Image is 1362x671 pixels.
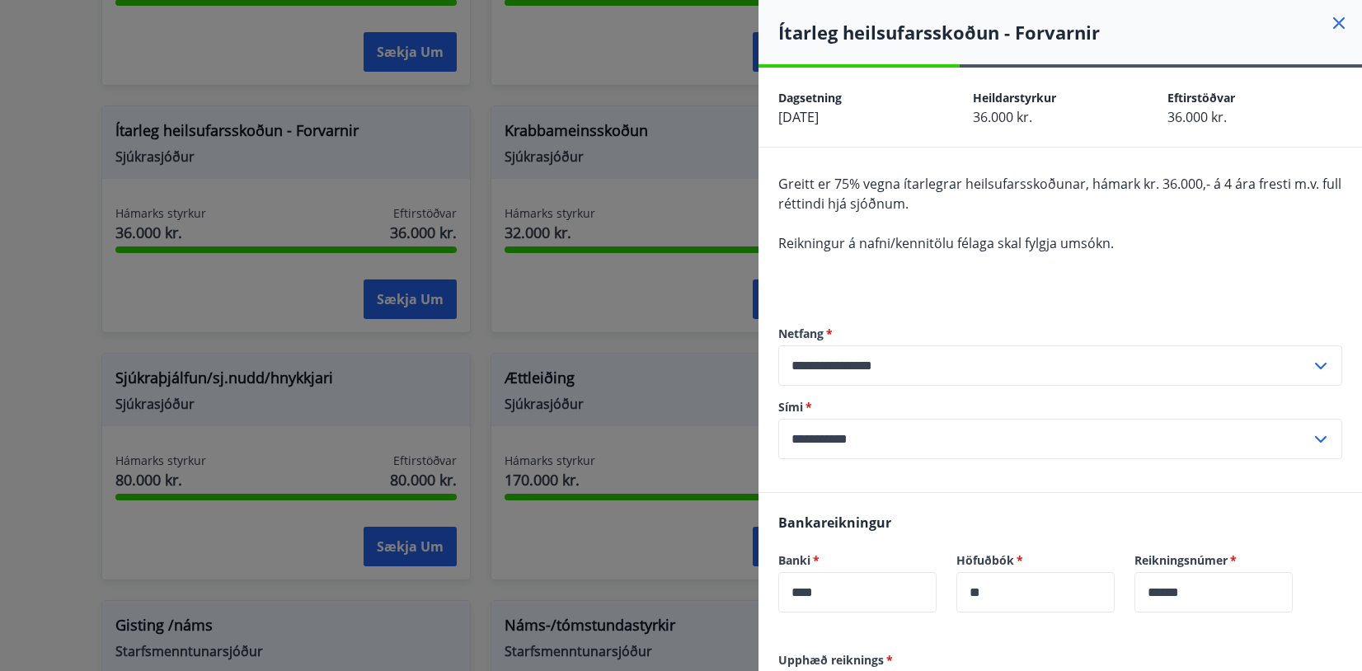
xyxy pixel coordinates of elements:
[1167,108,1227,126] span: 36.000 kr.
[1134,552,1293,569] label: Reikningsnúmer
[778,108,819,126] span: [DATE]
[973,108,1032,126] span: 36.000 kr.
[778,399,1342,415] label: Sími
[778,514,891,532] span: Bankareikningur
[778,90,842,106] span: Dagsetning
[778,234,1114,252] span: Reikningur á nafni/kennitölu félaga skal fylgja umsókn.
[973,90,1056,106] span: Heildarstyrkur
[778,326,1342,342] label: Netfang
[778,20,1362,45] h4: Ítarleg heilsufarsskoðun - Forvarnir
[1167,90,1235,106] span: Eftirstöðvar
[778,552,937,569] label: Banki
[778,175,1341,213] span: Greitt er 75% vegna ítarlegrar heilsufarsskoðunar, hámark kr. 36.000,- á 4 ára fresti m.v. full r...
[778,652,1342,669] label: Upphæð reiknings
[956,552,1115,569] label: Höfuðbók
